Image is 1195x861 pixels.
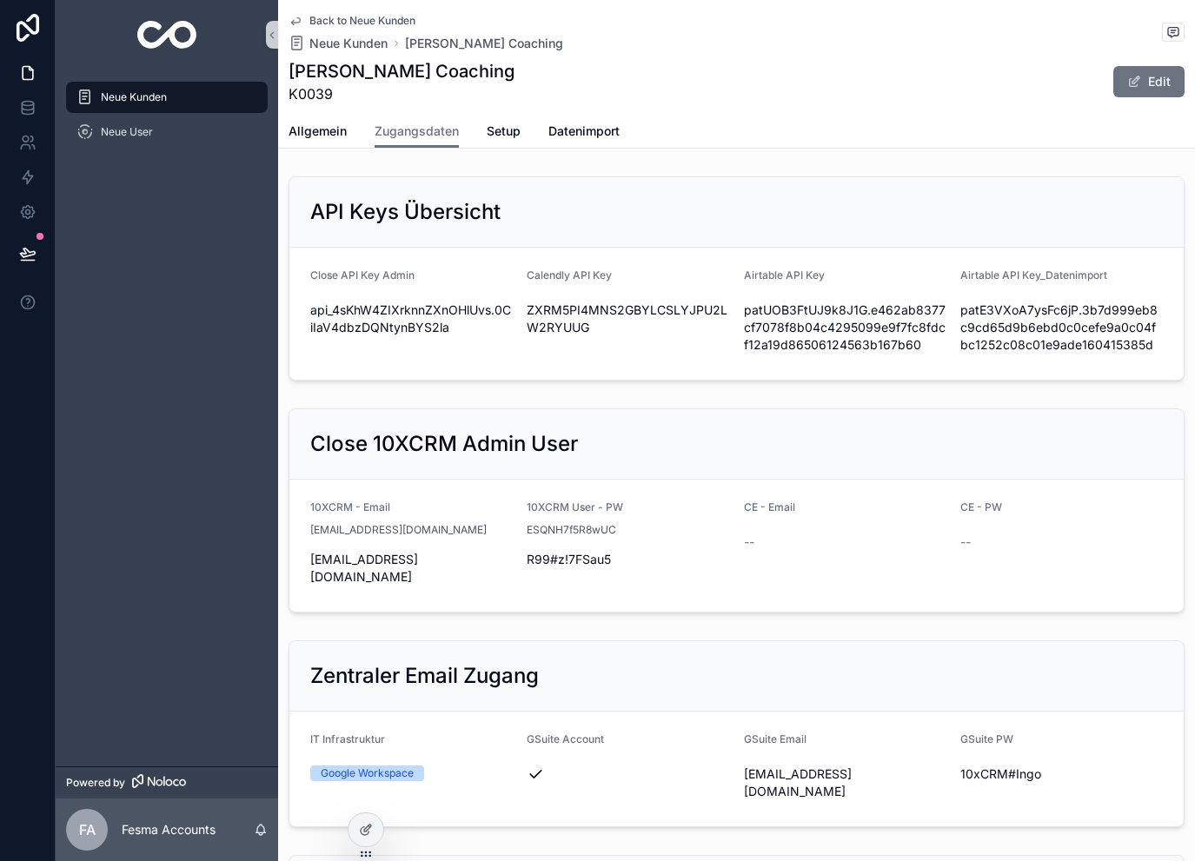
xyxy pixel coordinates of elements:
[137,21,197,49] img: App logo
[527,523,616,537] span: ESQNH7f5R8wUC
[321,765,414,781] div: Google Workspace
[56,70,278,170] div: scrollable content
[310,198,501,226] h2: API Keys Übersicht
[310,662,539,690] h2: Zentraler Email Zugang
[309,14,415,28] span: Back to Neue Kunden
[310,430,578,458] h2: Close 10XCRM Admin User
[375,123,459,140] span: Zugangsdaten
[744,500,795,513] span: CE - Email
[289,116,347,150] a: Allgemein
[960,732,1013,745] span: GSuite PW
[101,125,153,139] span: Neue User
[79,819,96,840] span: FA
[405,35,563,52] a: [PERSON_NAME] Coaching
[960,268,1107,281] span: Airtable API Key_Datenimport
[548,116,620,150] a: Datenimport
[56,766,278,798] a: Powered by
[289,14,415,28] a: Back to Neue Kunden
[310,301,513,336] span: api_4sKhW4ZIXrknnZXnOHlUvs.0CiIaV4dbzDQNtynBYS2la
[66,82,268,113] a: Neue Kunden
[310,551,513,586] span: [EMAIL_ADDRESS][DOMAIN_NAME]
[527,500,623,513] span: 10XCRM User - PW
[960,533,971,551] span: --
[66,116,268,148] a: Neue User
[960,301,1163,354] span: patE3VXoA7ysFc6jP.3b7d999eb8c9cd65d9b6ebd0c0cefe9a0c04fbc1252c08c01e9ade160415385d
[960,765,1163,783] span: 10xCRM#Ingo
[310,500,390,513] span: 10XCRM - Email
[487,123,521,140] span: Setup
[310,732,385,745] span: IT Infrastruktur
[1113,66,1185,97] button: Edit
[122,821,216,838] p: Fesma Accounts
[744,765,946,800] span: [EMAIL_ADDRESS][DOMAIN_NAME]
[375,116,459,149] a: Zugangsdaten
[487,116,521,150] a: Setup
[101,90,167,104] span: Neue Kunden
[527,301,729,336] span: ZXRM5PI4MNS2GBYLCSLYJPU2LW2RYUUG
[960,500,1002,513] span: CE - PW
[548,123,620,140] span: Datenimport
[527,551,729,568] span: R99#z!7FSau5
[289,59,515,83] h1: [PERSON_NAME] Coaching
[310,523,487,537] span: [EMAIL_ADDRESS][DOMAIN_NAME]
[289,123,347,140] span: Allgemein
[744,732,807,745] span: GSuite Email
[66,776,125,790] span: Powered by
[309,35,388,52] span: Neue Kunden
[527,268,612,281] span: Calendly API Key
[527,732,604,745] span: GSuite Account
[289,83,515,104] span: K0039
[744,533,754,551] span: --
[289,35,388,52] a: Neue Kunden
[744,301,946,354] span: patUOB3FtUJ9k8J1G.e462ab8377cf7078f8b04c4295099e9f7fc8fdcf12a19d86506124563b167b60
[310,268,415,281] span: Close API Key Admin
[744,268,825,281] span: Airtable API Key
